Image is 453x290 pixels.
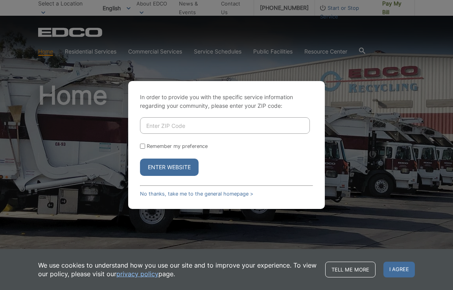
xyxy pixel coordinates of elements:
[325,262,376,277] a: Tell me more
[140,93,313,110] p: In order to provide you with the specific service information regarding your community, please en...
[147,143,208,149] label: Remember my preference
[140,159,199,176] button: Enter Website
[116,270,158,278] a: privacy policy
[140,191,253,197] a: No thanks, take me to the general homepage >
[140,117,310,134] input: Enter ZIP Code
[38,261,317,278] p: We use cookies to understand how you use our site and to improve your experience. To view our pol...
[383,262,415,277] span: I agree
